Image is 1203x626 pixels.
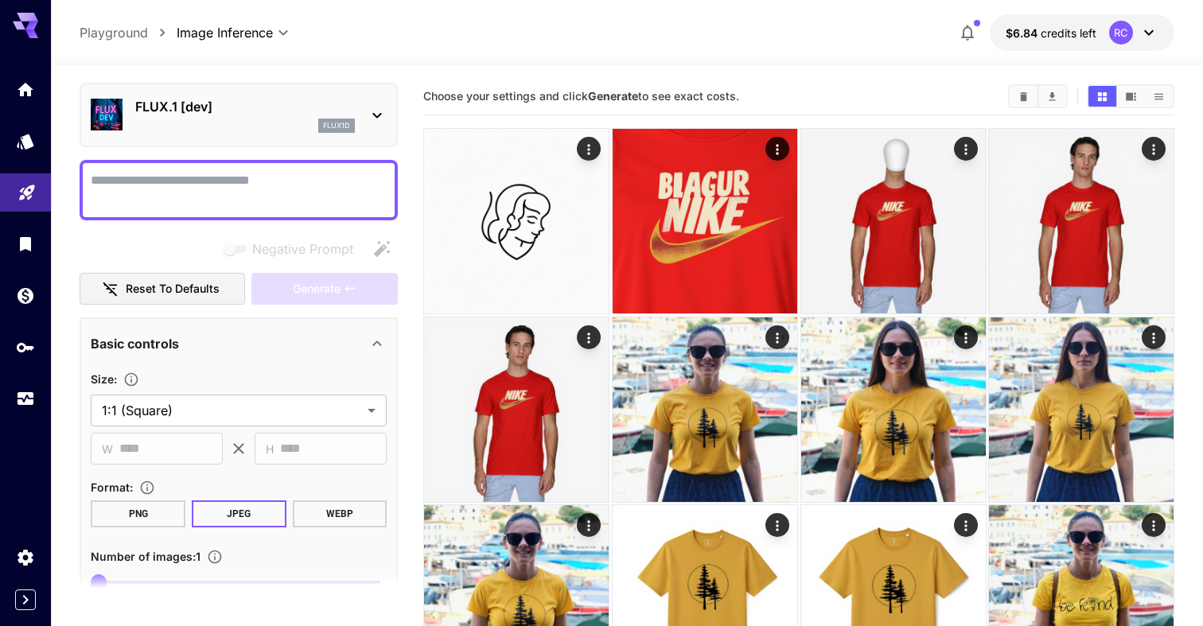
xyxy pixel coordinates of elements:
div: Actions [765,137,788,161]
span: 1:1 (Square) [102,401,361,420]
div: Actions [953,513,977,537]
nav: breadcrumb [80,23,177,42]
p: FLUX.1 [dev] [135,97,355,116]
img: 2Q== [424,129,609,313]
span: Image Inference [177,23,273,42]
div: Home [16,80,35,99]
button: Adjust the dimensions of the generated image by specifying its width and height in pixels, or sel... [117,371,146,387]
div: Library [16,234,35,254]
span: Number of images : 1 [91,550,200,563]
button: Reset to defaults [80,273,245,305]
div: Show images in grid viewShow images in video viewShow images in list view [1087,84,1174,108]
div: Settings [16,547,35,567]
div: $6.84402 [1006,25,1096,41]
div: Clear ImagesDownload All [1008,84,1068,108]
div: Models [16,131,35,151]
div: Actions [577,137,601,161]
button: Choose the file format for the output image. [133,480,162,496]
div: Usage [16,389,35,409]
div: Actions [1142,325,1166,349]
div: Actions [577,325,601,349]
button: Clear Images [1010,86,1038,107]
div: Actions [765,325,788,349]
button: Show images in video view [1117,86,1145,107]
div: Actions [953,325,977,349]
button: JPEG [192,500,286,527]
div: Basic controls [91,325,387,363]
button: Show images in grid view [1088,86,1116,107]
span: H [266,440,274,458]
button: Expand sidebar [15,589,36,610]
div: Playground [18,178,37,198]
img: 2Q== [613,317,797,502]
span: $6.84 [1006,26,1041,40]
span: Negative prompts are not compatible with the selected model. [220,239,366,259]
img: 9k= [989,129,1174,313]
a: Playground [80,23,148,42]
div: RC [1109,21,1133,45]
button: Show images in list view [1145,86,1173,107]
p: flux1d [323,120,350,131]
div: FLUX.1 [dev]flux1d [91,91,387,139]
span: Format : [91,480,133,494]
span: Size : [91,372,117,386]
span: W [102,440,113,458]
button: Download All [1038,86,1066,107]
button: WEBP [293,500,387,527]
img: 2Q== [801,317,986,502]
span: Negative Prompt [252,239,353,259]
img: 9k= [613,129,797,313]
span: credits left [1041,26,1096,40]
div: Actions [765,513,788,537]
img: 9k= [801,129,986,313]
div: Actions [1142,513,1166,537]
img: 9k= [424,317,609,502]
div: Actions [577,513,601,537]
div: Actions [953,137,977,161]
p: Basic controls [91,334,179,353]
button: PNG [91,500,185,527]
div: Actions [1142,137,1166,161]
span: Choose your settings and click to see exact costs. [423,89,739,103]
button: $6.84402RC [990,14,1174,51]
button: Specify how many images to generate in a single request. Each image generation will be charged se... [200,549,229,565]
b: Generate [588,89,638,103]
img: 2Q== [989,317,1174,502]
div: Wallet [16,286,35,305]
div: API Keys [16,337,35,357]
